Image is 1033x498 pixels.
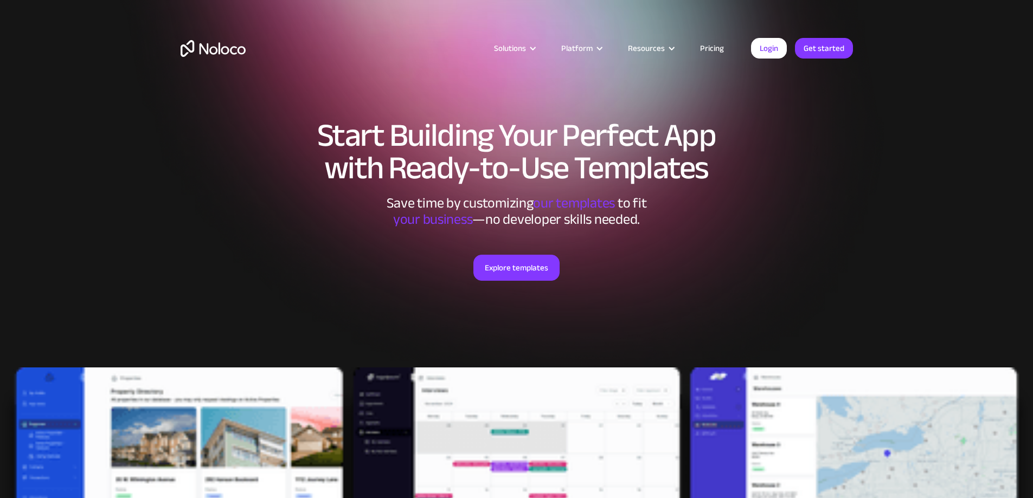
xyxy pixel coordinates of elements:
[494,41,526,55] div: Solutions
[354,195,679,228] div: Save time by customizing to fit ‍ —no developer skills needed.
[393,206,473,232] span: your business
[181,119,853,184] h1: Start Building Your Perfect App with Ready-to-Use Templates
[181,40,246,57] a: home
[473,255,560,281] a: Explore templates
[795,38,853,59] a: Get started
[628,41,665,55] div: Resources
[548,41,614,55] div: Platform
[751,38,787,59] a: Login
[533,190,615,216] span: our templates
[614,41,686,55] div: Resources
[686,41,737,55] a: Pricing
[480,41,548,55] div: Solutions
[561,41,593,55] div: Platform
